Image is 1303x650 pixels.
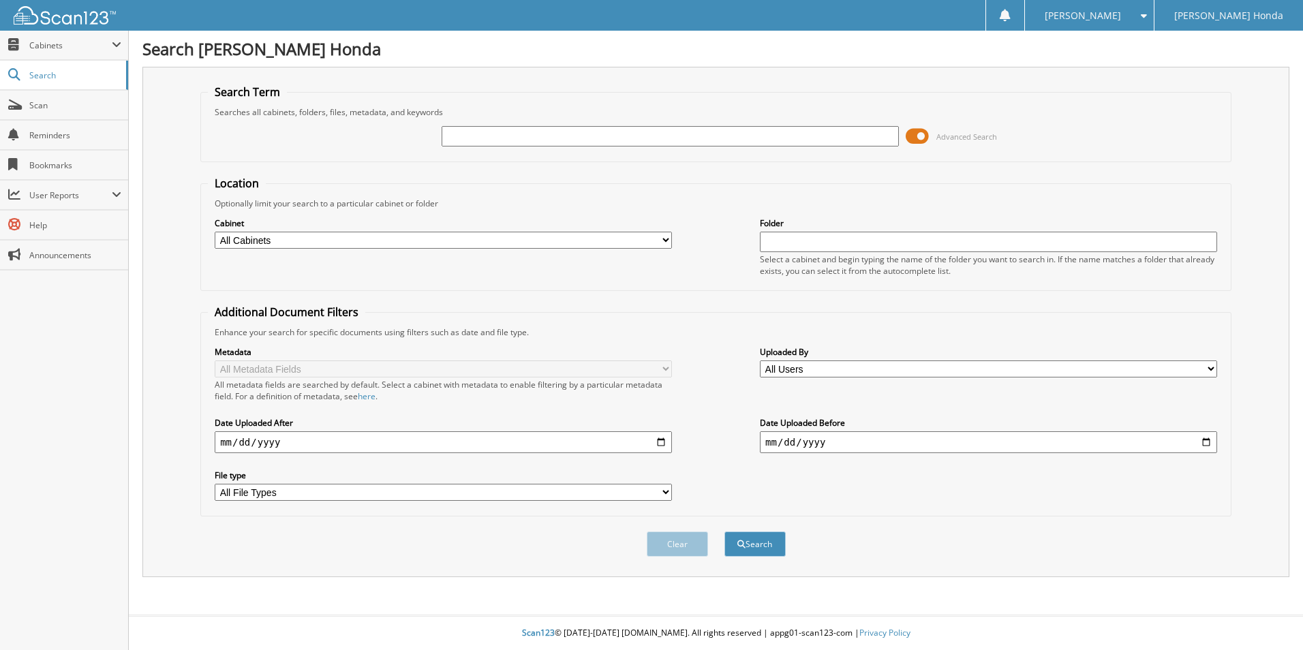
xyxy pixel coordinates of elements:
[760,253,1217,277] div: Select a cabinet and begin typing the name of the folder you want to search in. If the name match...
[208,305,365,320] legend: Additional Document Filters
[358,390,375,402] a: here
[760,417,1217,429] label: Date Uploaded Before
[14,6,116,25] img: scan123-logo-white.svg
[1045,12,1121,20] span: [PERSON_NAME]
[647,531,708,557] button: Clear
[208,198,1224,209] div: Optionally limit your search to a particular cabinet or folder
[29,99,121,111] span: Scan
[208,176,266,191] legend: Location
[29,189,112,201] span: User Reports
[29,219,121,231] span: Help
[129,617,1303,650] div: © [DATE]-[DATE] [DOMAIN_NAME]. All rights reserved | appg01-scan123-com |
[859,627,910,638] a: Privacy Policy
[208,84,287,99] legend: Search Term
[760,217,1217,229] label: Folder
[760,431,1217,453] input: end
[522,627,555,638] span: Scan123
[29,249,121,261] span: Announcements
[215,346,672,358] label: Metadata
[1174,12,1283,20] span: [PERSON_NAME] Honda
[29,40,112,51] span: Cabinets
[215,379,672,402] div: All metadata fields are searched by default. Select a cabinet with metadata to enable filtering b...
[208,326,1224,338] div: Enhance your search for specific documents using filters such as date and file type.
[142,37,1289,60] h1: Search [PERSON_NAME] Honda
[29,159,121,171] span: Bookmarks
[208,106,1224,118] div: Searches all cabinets, folders, files, metadata, and keywords
[215,469,672,481] label: File type
[724,531,786,557] button: Search
[215,217,672,229] label: Cabinet
[760,346,1217,358] label: Uploaded By
[29,69,119,81] span: Search
[215,417,672,429] label: Date Uploaded After
[936,131,997,142] span: Advanced Search
[29,129,121,141] span: Reminders
[215,431,672,453] input: start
